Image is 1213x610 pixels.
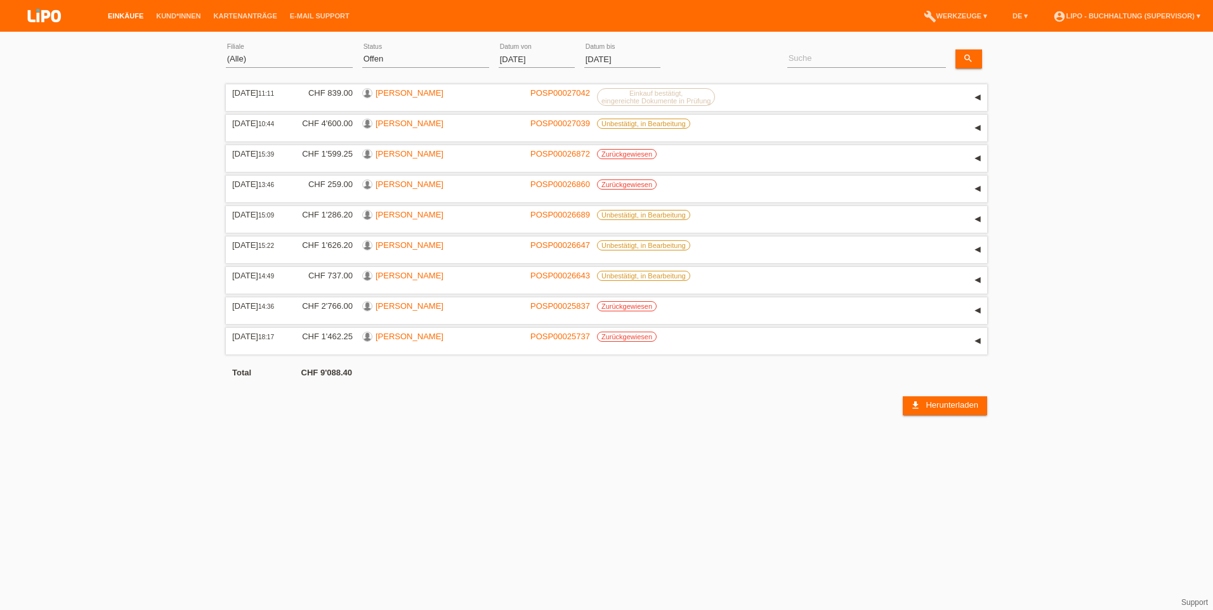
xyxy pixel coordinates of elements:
[207,12,284,20] a: Kartenanträge
[232,301,283,311] div: [DATE]
[1053,10,1066,23] i: account_circle
[150,12,207,20] a: Kund*innen
[232,271,283,280] div: [DATE]
[292,210,353,219] div: CHF 1'286.20
[258,120,274,127] span: 10:44
[597,88,715,106] label: Einkauf bestätigt, eingereichte Dokumente in Prüfung
[292,271,353,280] div: CHF 737.00
[376,119,443,128] a: [PERSON_NAME]
[284,12,356,20] a: E-Mail Support
[530,332,590,341] a: POSP00025737
[292,149,353,159] div: CHF 1'599.25
[102,12,150,20] a: Einkäufe
[1047,12,1207,20] a: account_circleLIPO - Buchhaltung (Supervisor) ▾
[968,179,987,198] div: auf-/zuklappen
[597,301,657,311] label: Zurückgewiesen
[530,179,590,189] a: POSP00026860
[258,303,274,310] span: 14:36
[376,210,443,219] a: [PERSON_NAME]
[530,88,590,98] a: POSP00027042
[232,119,283,128] div: [DATE]
[530,149,590,159] a: POSP00026872
[292,179,353,189] div: CHF 259.00
[530,240,590,250] a: POSP00026647
[376,240,443,250] a: [PERSON_NAME]
[968,271,987,290] div: auf-/zuklappen
[530,271,590,280] a: POSP00026643
[376,301,443,311] a: [PERSON_NAME]
[597,179,657,190] label: Zurückgewiesen
[597,240,690,250] label: Unbestätigt, in Bearbeitung
[926,400,978,410] span: Herunterladen
[232,88,283,98] div: [DATE]
[258,212,274,219] span: 15:09
[376,179,443,189] a: [PERSON_NAME]
[292,301,353,311] div: CHF 2'766.00
[258,273,274,280] span: 14:49
[597,332,657,342] label: Zurückgewiesen
[376,149,443,159] a: [PERSON_NAME]
[530,119,590,128] a: POSP00027039
[292,119,353,128] div: CHF 4'600.00
[232,332,283,341] div: [DATE]
[376,271,443,280] a: [PERSON_NAME]
[597,149,657,159] label: Zurückgewiesen
[258,181,274,188] span: 13:46
[597,210,690,220] label: Unbestätigt, in Bearbeitung
[258,334,274,341] span: 18:17
[924,10,936,23] i: build
[258,242,274,249] span: 15:22
[232,368,251,377] b: Total
[376,88,443,98] a: [PERSON_NAME]
[968,88,987,107] div: auf-/zuklappen
[963,53,973,63] i: search
[376,332,443,341] a: [PERSON_NAME]
[968,149,987,168] div: auf-/zuklappen
[903,396,987,415] a: download Herunterladen
[232,179,283,189] div: [DATE]
[597,119,690,129] label: Unbestätigt, in Bearbeitung
[232,149,283,159] div: [DATE]
[968,240,987,259] div: auf-/zuklappen
[955,49,982,68] a: search
[232,210,283,219] div: [DATE]
[968,119,987,138] div: auf-/zuklappen
[1181,598,1208,607] a: Support
[910,400,921,410] i: download
[292,332,353,341] div: CHF 1'462.25
[292,240,353,250] div: CHF 1'626.20
[1006,12,1034,20] a: DE ▾
[292,88,353,98] div: CHF 839.00
[301,368,352,377] b: CHF 9'088.40
[968,301,987,320] div: auf-/zuklappen
[968,210,987,229] div: auf-/zuklappen
[13,26,76,36] a: LIPO pay
[232,240,283,250] div: [DATE]
[530,301,590,311] a: POSP00025837
[917,12,994,20] a: buildWerkzeuge ▾
[968,332,987,351] div: auf-/zuklappen
[597,271,690,281] label: Unbestätigt, in Bearbeitung
[530,210,590,219] a: POSP00026689
[258,151,274,158] span: 15:39
[258,90,274,97] span: 11:11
